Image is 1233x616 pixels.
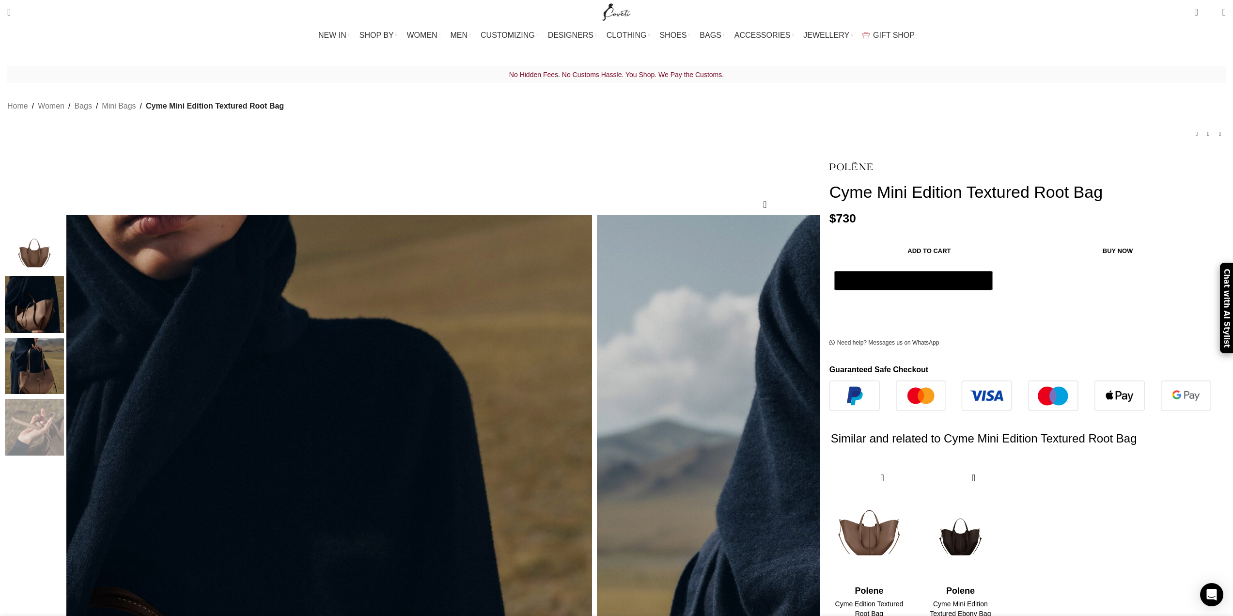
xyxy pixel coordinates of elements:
h4: Polene [922,585,999,597]
a: ACCESSORIES [734,26,794,45]
button: Add to cart [834,241,1025,261]
img: Polene-75.png [831,466,908,583]
a: SHOP BY [359,26,397,45]
span: $ [829,212,836,225]
span: CUSTOMIZING [481,31,535,40]
span: MEN [451,31,468,40]
div: Main navigation [2,26,1231,45]
img: Polene Paris [5,399,64,456]
span: SHOES [659,31,687,40]
h4: Polene [831,585,908,597]
button: Pay with GPay [834,271,993,290]
p: No Hidden Fees. No Customs Hassle. You Shop. We Pay the Customs. [7,68,1226,81]
span: JEWELLERY [803,31,849,40]
img: Polene [5,215,64,272]
a: DESIGNERS [548,26,597,45]
a: Need help? Messages us on WhatsApp [829,339,939,347]
img: guaranteed-safe-checkout-bordered.j [829,380,1211,411]
iframe: Secure express checkout frame [832,296,995,319]
div: Open Intercom Messenger [1200,583,1223,606]
a: SHOES [659,26,690,45]
div: 4 / 4 [5,399,64,460]
img: Polene-76.png [922,466,999,583]
a: GIFT SHOP [862,26,915,45]
span: ACCESSORIES [734,31,791,40]
nav: Breadcrumb [7,100,284,112]
a: Previous product [1191,128,1202,140]
div: 1 / 4 [5,215,64,277]
button: Buy now [1029,241,1206,261]
span: SHOP BY [359,31,394,40]
img: GiftBag [862,32,870,38]
span: NEW IN [318,31,346,40]
strong: Guaranteed Safe Checkout [829,365,929,374]
a: CUSTOMIZING [481,26,538,45]
a: MEN [451,26,471,45]
a: Site logo [600,7,633,16]
bdi: 730 [829,212,856,225]
img: Polene bags [5,338,64,395]
span: 0 [1195,5,1202,12]
img: Polene [829,155,873,177]
a: NEW IN [318,26,350,45]
span: CLOTHING [607,31,647,40]
div: 2 / 4 [5,276,64,338]
a: Home [7,100,28,112]
a: Women [38,100,64,112]
div: My Wishlist [1205,2,1215,22]
a: WOMEN [407,26,441,45]
a: Quick view [968,472,980,484]
span: 0 [1207,10,1215,17]
h2: Similar and related to Cyme Mini Edition Textured Root Bag [831,411,1213,466]
a: CLOTHING [607,26,650,45]
img: Polene bag [5,276,64,333]
span: WOMEN [407,31,437,40]
a: Search [2,2,16,22]
a: Quick view [876,472,889,484]
a: 0 [1189,2,1202,22]
a: BAGS [700,26,724,45]
span: Cyme Mini Edition Textured Root Bag [146,100,284,112]
a: JEWELLERY [803,26,853,45]
a: Next product [1214,128,1226,140]
h1: Cyme Mini Edition Textured Root Bag [829,182,1226,202]
span: GIFT SHOP [873,31,915,40]
a: Mini Bags [102,100,136,112]
span: DESIGNERS [548,31,593,40]
div: 3 / 4 [5,338,64,399]
span: BAGS [700,31,721,40]
a: Bags [74,100,92,112]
